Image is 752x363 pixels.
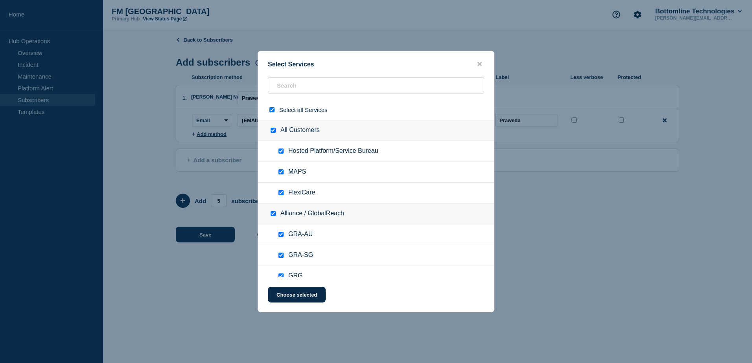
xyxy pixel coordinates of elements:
span: FlexiCare [288,189,315,197]
input: Alliance / GlobalReach checkbox [271,211,276,216]
div: All Customers [258,120,494,141]
input: MAPS checkbox [278,169,284,174]
input: select all checkbox [269,107,275,112]
button: close button [475,60,484,68]
input: GRA-AU checkbox [278,232,284,237]
input: GRG checkbox [278,273,284,279]
span: GRA-AU [288,231,313,238]
span: GRA-SG [288,251,313,259]
span: MAPS [288,168,306,176]
input: FlexiCare checkbox [278,190,284,195]
button: Choose selected [268,287,326,302]
input: All Customers checkbox [271,128,276,133]
div: Alliance / GlobalReach [258,203,494,224]
input: GRA-SG checkbox [278,253,284,258]
span: GRG [288,272,302,280]
input: Hosted Platform/Service Bureau checkbox [278,148,284,154]
span: Select all Services [279,106,328,113]
input: Search [268,77,484,93]
span: Hosted Platform/Service Bureau [288,147,378,155]
div: Select Services [258,60,494,68]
